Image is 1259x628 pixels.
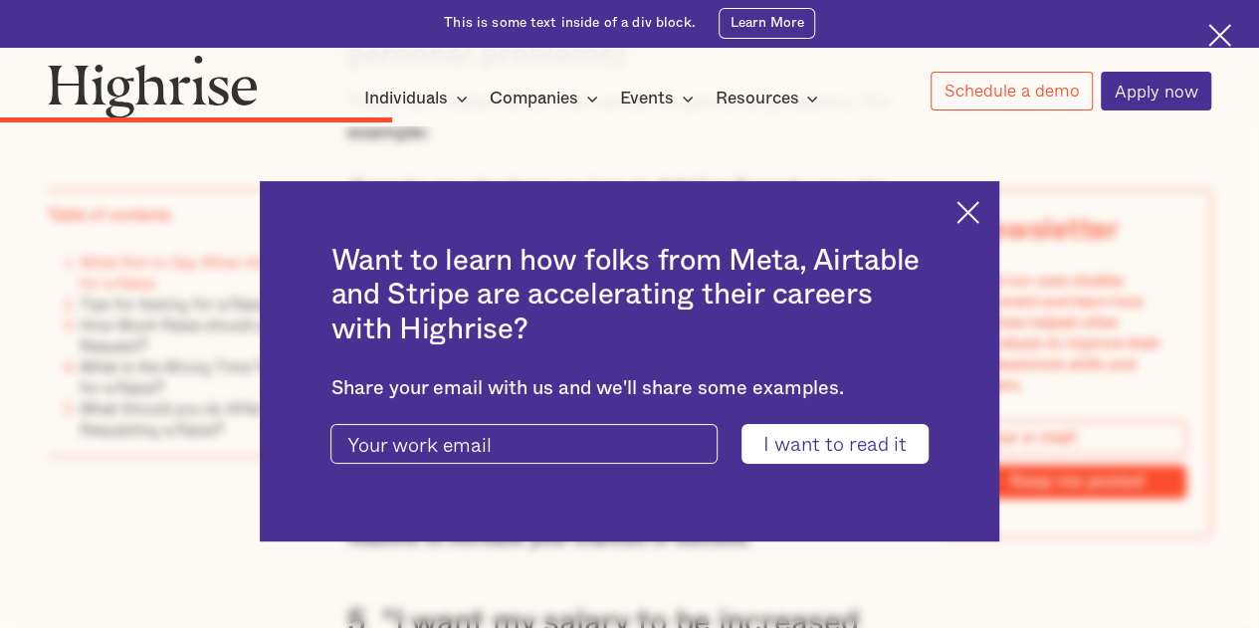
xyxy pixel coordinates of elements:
[490,87,604,110] div: Companies
[620,87,700,110] div: Events
[719,8,815,39] a: Learn More
[715,87,798,110] div: Resources
[330,244,928,346] h2: Want to learn how folks from Meta, Airtable and Stripe are accelerating their careers with Highrise?
[364,87,474,110] div: Individuals
[715,87,824,110] div: Resources
[364,87,448,110] div: Individuals
[48,55,258,118] img: Highrise logo
[330,424,928,463] form: current-ascender-blog-article-modal-form
[1101,72,1211,110] a: Apply now
[490,87,578,110] div: Companies
[620,87,674,110] div: Events
[330,424,717,463] input: Your work email
[330,377,928,400] div: Share your email with us and we'll share some examples.
[741,424,928,463] input: I want to read it
[931,72,1093,110] a: Schedule a demo
[444,14,696,33] div: This is some text inside of a div block.
[956,201,979,224] img: Cross icon
[1208,24,1231,47] img: Cross icon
